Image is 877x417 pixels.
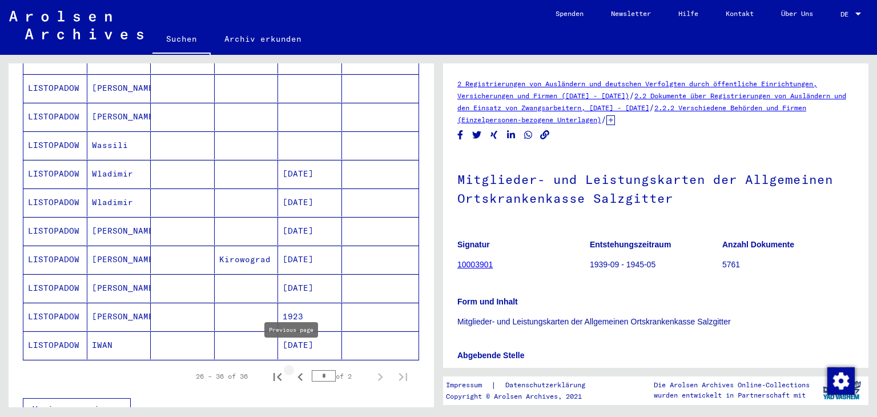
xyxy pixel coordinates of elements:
[496,379,599,391] a: Datenschutzerklärung
[457,260,493,269] a: 10003901
[266,365,289,388] button: First page
[87,131,151,159] mat-cell: Wassili
[278,160,342,188] mat-cell: [DATE]
[278,189,342,216] mat-cell: [DATE]
[87,274,151,302] mat-cell: [PERSON_NAME]
[457,91,846,112] a: 2.2 Dokumente über Registrierungen von Ausländern und den Einsatz von Zwangsarbeitern, [DATE] - [...
[654,390,810,400] p: wurden entwickelt in Partnerschaft mit
[457,79,817,100] a: 2 Registrierungen von Ausländern und deutschen Verfolgten durch öffentliche Einrichtungen, Versic...
[446,379,491,391] a: Impressum
[471,128,483,142] button: Share on Twitter
[23,131,87,159] mat-cell: LISTOPADOW
[9,11,143,39] img: Arolsen_neg.svg
[23,74,87,102] mat-cell: LISTOPADOW
[590,259,722,271] p: 1939-09 - 1945-05
[446,379,599,391] div: |
[87,246,151,274] mat-cell: [PERSON_NAME]
[392,365,415,388] button: Last page
[590,240,671,249] b: Entstehungszeitraum
[23,331,87,359] mat-cell: LISTOPADOW
[87,103,151,131] mat-cell: [PERSON_NAME]
[87,189,151,216] mat-cell: Wladimir
[23,303,87,331] mat-cell: LISTOPADOW
[454,128,466,142] button: Share on Facebook
[87,217,151,245] mat-cell: [PERSON_NAME]
[457,240,490,249] b: Signatur
[649,102,654,113] span: /
[278,246,342,274] mat-cell: [DATE]
[601,114,606,125] span: /
[23,103,87,131] mat-cell: LISTOPADOW
[539,128,551,142] button: Copy link
[722,259,854,271] p: 5761
[278,217,342,245] mat-cell: [DATE]
[488,128,500,142] button: Share on Xing
[278,331,342,359] mat-cell: [DATE]
[23,217,87,245] mat-cell: LISTOPADOW
[820,376,863,404] img: yv_logo.png
[87,331,151,359] mat-cell: IWAN
[840,10,853,18] span: DE
[457,316,854,328] p: Mitglieder- und Leistungskarten der Allgemeinen Ortskrankenkasse Salzgitter
[152,25,211,55] a: Suchen
[369,365,392,388] button: Next page
[23,160,87,188] mat-cell: LISTOPADOW
[722,240,794,249] b: Anzahl Dokumente
[87,303,151,331] mat-cell: [PERSON_NAME]
[215,246,279,274] mat-cell: Kirowograd
[457,297,518,306] b: Form und Inhalt
[278,303,342,331] mat-cell: 1923
[87,160,151,188] mat-cell: Wladimir
[33,404,115,414] span: Weniger anzeigen
[505,128,517,142] button: Share on LinkedIn
[827,367,855,395] img: Zustimmung ändern
[196,371,248,382] div: 26 – 36 of 36
[289,365,312,388] button: Previous page
[312,371,369,382] div: of 2
[654,380,810,390] p: Die Arolsen Archives Online-Collections
[211,25,315,53] a: Archiv erkunden
[522,128,534,142] button: Share on WhatsApp
[457,351,524,360] b: Abgebende Stelle
[457,153,854,222] h1: Mitglieder- und Leistungskarten der Allgemeinen Ortskrankenkasse Salzgitter
[87,74,151,102] mat-cell: [PERSON_NAME]
[278,274,342,302] mat-cell: [DATE]
[23,246,87,274] mat-cell: LISTOPADOW
[446,391,599,402] p: Copyright © Arolsen Archives, 2021
[629,90,634,101] span: /
[23,274,87,302] mat-cell: LISTOPADOW
[23,189,87,216] mat-cell: LISTOPADOW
